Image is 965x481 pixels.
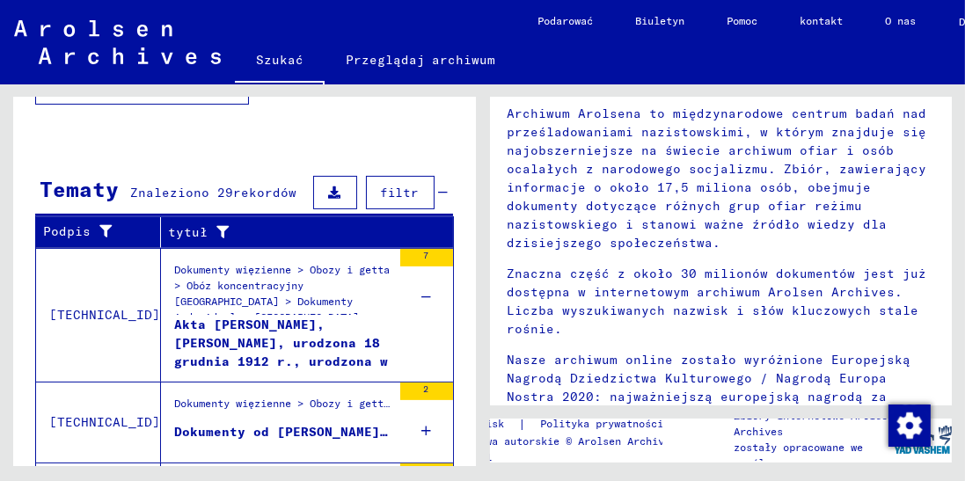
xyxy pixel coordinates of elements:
[381,185,420,200] font: filtr
[467,415,518,434] a: odcisk
[325,39,517,81] a: Przeglądaj archiwum
[174,263,390,371] font: Dokumenty więzienne > Obozy i getta > Obóz koncentracyjny [GEOGRAPHIC_DATA] > Dokumenty indywidua...
[43,223,91,239] font: Podpis
[174,317,388,406] font: Akta [PERSON_NAME], [PERSON_NAME], urodzona 18 grudnia 1912 r., urodzona w [GEOGRAPHIC_DATA], KR....
[49,414,160,430] font: [TECHNICAL_ID]
[130,185,233,200] font: Znaleziono 29
[424,383,429,395] font: 2
[168,224,208,240] font: tytuł
[727,14,758,27] font: Pomoc
[235,39,325,84] a: Szukać
[801,14,844,27] font: kontakt
[526,415,684,434] a: Polityka prywatności
[888,404,931,447] img: Zmiana zgody
[256,52,303,68] font: Szukać
[886,14,917,27] font: O nas
[424,250,429,261] font: 7
[233,185,296,200] font: rekordów
[346,52,496,68] font: Przeglądaj archiwum
[424,464,429,476] font: 8
[174,424,515,440] font: Dokumenty od [PERSON_NAME], urodzona [DATE]
[540,417,663,430] font: Polityka prywatności
[49,307,160,323] font: [TECHNICAL_ID]
[508,352,911,423] font: Nasze archiwum online zostało wyróżnione Europejską Nagrodą Dziedzictwa Kulturowego / Nagrodą Eur...
[734,441,863,470] font: zostały opracowane we współpracy z
[43,218,160,246] div: Podpis
[14,20,221,64] img: Arolsen_neg.svg
[888,404,930,446] div: Zmiana zgody
[467,434,683,463] font: Prawa autorskie © Arolsen Archives, 2021
[508,266,927,337] font: Znaczna część z około 30 milionów dokumentów jest już dostępna w internetowym archiwum Arolsen Ar...
[508,106,927,251] font: Archiwum Arolsena to międzynarodowe centrum badań nad prześladowaniami nazistowskimi, w którym zn...
[366,176,435,209] button: filtr
[518,416,526,432] font: |
[538,14,594,27] font: Podarować
[636,14,685,27] font: Biuletyn
[168,218,432,246] div: tytuł
[40,176,119,202] font: Tematy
